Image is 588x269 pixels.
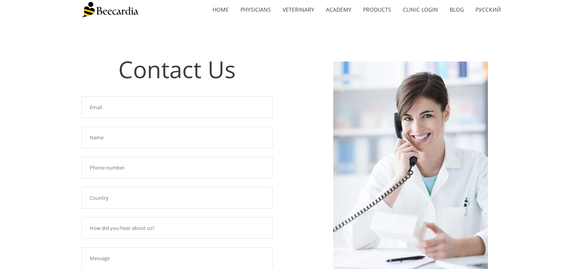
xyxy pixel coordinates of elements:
[82,217,273,239] input: How did you hear about us?
[320,1,357,19] a: Academy
[470,1,507,19] a: Русский
[82,96,273,118] input: Email
[82,187,273,209] input: Country
[235,1,277,19] a: Physicians
[82,2,138,17] img: Beecardia
[82,127,273,148] input: Name
[118,53,236,85] span: Contact Us
[444,1,470,19] a: Blog
[277,1,320,19] a: Veterinary
[397,1,444,19] a: Clinic Login
[82,157,273,178] input: Phone number
[357,1,397,19] a: Products
[207,1,235,19] a: home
